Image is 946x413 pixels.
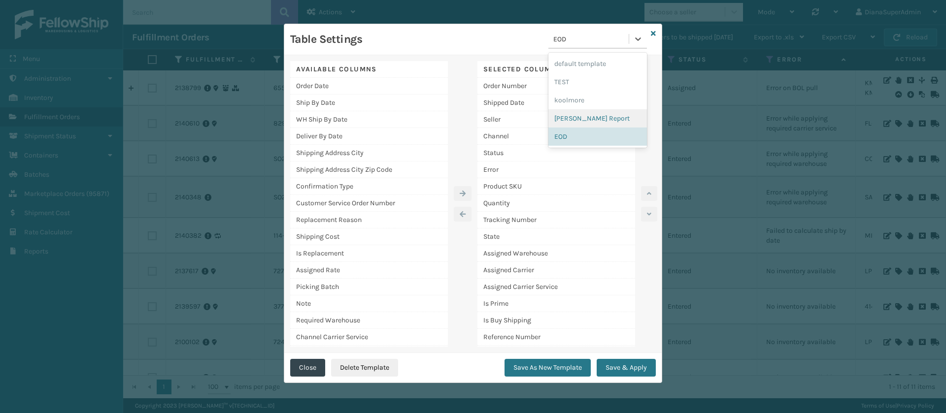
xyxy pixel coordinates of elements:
div: Note [290,295,448,312]
div: WH Ship By Date [290,111,448,128]
div: Deliver By Date [290,128,448,145]
div: TEST [548,73,647,91]
div: Shipping Address City [290,145,448,161]
div: Product SKU [477,178,635,195]
button: Close [290,359,325,377]
div: Is Buy Shipping [477,312,635,329]
div: Quantity [477,195,635,212]
div: Selected Columns [477,61,635,78]
div: Channel Carrier Service [290,329,448,346]
div: Status [477,145,635,161]
div: Seller [477,111,635,128]
div: Picking Batch [290,279,448,295]
div: Order Date [290,78,448,95]
div: Confirmation Type [290,178,448,195]
div: default template [548,55,647,73]
div: Tracking Number [477,212,635,228]
div: Customer Service Order Number [290,195,448,212]
div: Assigned Warehouse [477,245,635,262]
div: Is Replacement [290,245,448,262]
div: Order Creation Date [290,346,448,362]
div: Available Columns [290,61,448,78]
div: Order Number [477,78,635,95]
div: Reference Number [477,329,635,346]
div: Shipped Date [477,95,635,111]
button: Delete Template [331,359,398,377]
div: Assigned Carrier [477,262,635,279]
div: EOD [553,34,630,44]
div: Assigned Rate [290,262,448,279]
div: Required Warehouse [290,312,448,329]
div: Ship By Date [290,95,448,111]
button: Save & Apply [597,359,656,377]
div: Replacement Reason [290,212,448,228]
div: Shipping Address City Zip Code [290,161,448,178]
div: Channel Type [477,346,635,362]
div: State [477,228,635,245]
div: [PERSON_NAME] Report [548,109,647,127]
h3: Table Settings [290,32,362,47]
button: Save As New Template [505,359,591,377]
div: Assigned Carrier Service [477,279,635,295]
div: EOD [548,127,647,146]
div: koolmore [548,91,647,109]
div: Channel [477,128,635,145]
div: Error [477,161,635,178]
div: Shipping Cost [290,228,448,245]
div: Is Prime [477,295,635,312]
